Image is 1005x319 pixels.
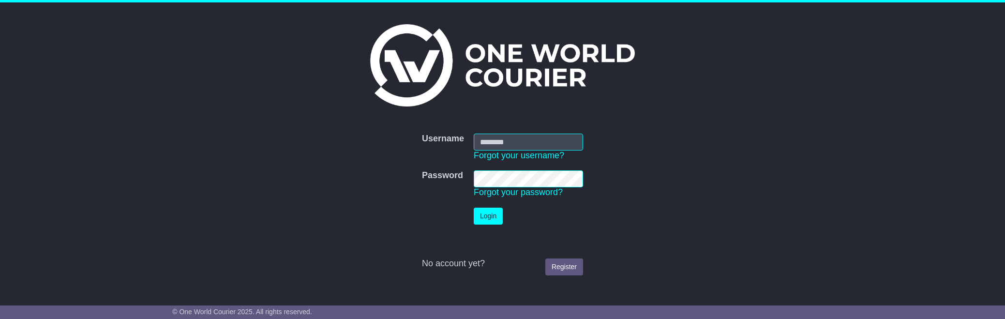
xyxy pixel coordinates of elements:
[474,208,503,225] button: Login
[172,308,312,316] span: © One World Courier 2025. All rights reserved.
[474,151,564,160] a: Forgot your username?
[474,187,563,197] a: Forgot your password?
[422,258,583,269] div: No account yet?
[545,258,583,275] a: Register
[422,170,463,181] label: Password
[422,134,464,144] label: Username
[370,24,634,106] img: One World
